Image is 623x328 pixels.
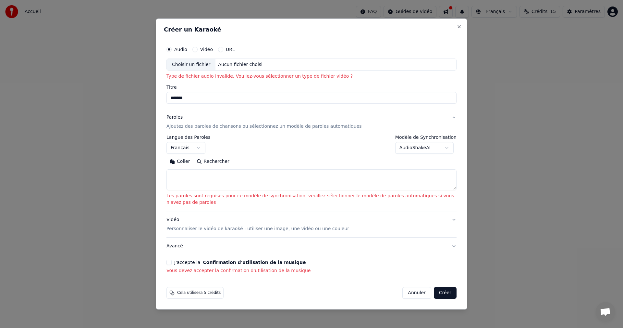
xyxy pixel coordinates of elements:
div: Paroles [166,114,183,121]
button: Rechercher [193,157,233,167]
label: Audio [174,47,187,52]
p: Type de fichier audio invalide. Vouliez-vous sélectionner un type de fichier vidéo ? [166,73,457,80]
label: Modèle de Synchronisation [395,135,457,140]
button: ParolesAjoutez des paroles de chansons ou sélectionnez un modèle de paroles automatiques [166,109,457,135]
p: Les paroles sont requises pour ce modèle de synchronisation, veuillez sélectionner le modèle de p... [166,193,457,206]
label: Vidéo [200,47,213,52]
div: Choisir un fichier [167,59,215,71]
div: ParolesAjoutez des paroles de chansons ou sélectionnez un modèle de paroles automatiques [166,135,457,211]
button: Avancé [166,238,457,255]
label: Titre [166,85,457,90]
div: Aucun fichier choisi [215,61,265,68]
label: URL [226,47,235,52]
button: VidéoPersonnaliser le vidéo de karaoké : utiliser une image, une vidéo ou une couleur [166,211,457,237]
h2: Créer un Karaoké [164,27,459,33]
button: Créer [434,287,457,299]
label: J'accepte la [174,260,306,265]
p: Ajoutez des paroles de chansons ou sélectionnez un modèle de paroles automatiques [166,124,362,130]
button: Coller [166,157,193,167]
label: Langue des Paroles [166,135,211,140]
div: Vidéo [166,216,349,232]
button: Annuler [402,287,431,299]
p: Vous devez accepter la confirmation d'utilisation de la musique [166,268,457,274]
p: Personnaliser le vidéo de karaoké : utiliser une image, une vidéo ou une couleur [166,226,349,232]
button: J'accepte la [203,260,306,265]
span: Cela utilisera 5 crédits [177,290,221,295]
